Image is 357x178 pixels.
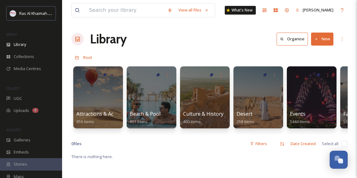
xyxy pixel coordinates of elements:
[83,55,92,60] span: Root
[14,108,29,113] span: Uploads
[14,66,41,72] span: Media Centres
[71,141,82,147] span: 0 file s
[277,33,311,45] a: Organise
[303,7,333,13] span: [PERSON_NAME]
[183,111,224,124] a: Culture & History400 items
[247,138,270,150] div: Filters
[130,119,147,124] span: 691 items
[290,119,310,124] span: 5444 items
[14,137,30,143] span: Galleries
[292,4,337,16] a: [PERSON_NAME]
[287,138,319,150] div: Date Created
[175,4,212,16] a: View all files
[130,110,160,117] span: Beach & Pool
[14,42,26,47] span: Library
[130,111,160,124] a: Beach & Pool691 items
[290,110,305,117] span: Events
[6,86,20,91] span: COLLECT
[90,30,127,48] a: Library
[6,32,17,37] span: MEDIA
[237,119,254,124] span: 258 items
[277,33,308,45] button: Organise
[322,141,338,147] span: Select all
[6,127,20,132] span: WIDGETS
[290,111,310,124] a: Events5444 items
[14,161,27,167] span: Stories
[311,33,333,45] button: New
[10,10,16,16] img: Logo_RAKTDA_RGB-01.png
[14,54,34,60] span: Collections
[32,108,38,113] div: 8
[76,119,94,124] span: 656 items
[237,111,254,124] a: Desert258 items
[86,3,164,17] input: Search your library
[237,110,252,117] span: Desert
[183,119,201,124] span: 400 items
[14,149,29,155] span: Embeds
[19,10,107,16] span: Ras Al Khaimah Tourism Development Authority
[183,110,224,117] span: Culture & History
[83,54,92,61] a: Root
[76,111,129,124] a: Attractions & Activities656 items
[76,110,129,117] span: Attractions & Activities
[330,151,348,169] button: Open Chat
[225,6,256,15] a: What's New
[14,96,22,101] span: UGC
[71,154,113,159] span: There is nothing here.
